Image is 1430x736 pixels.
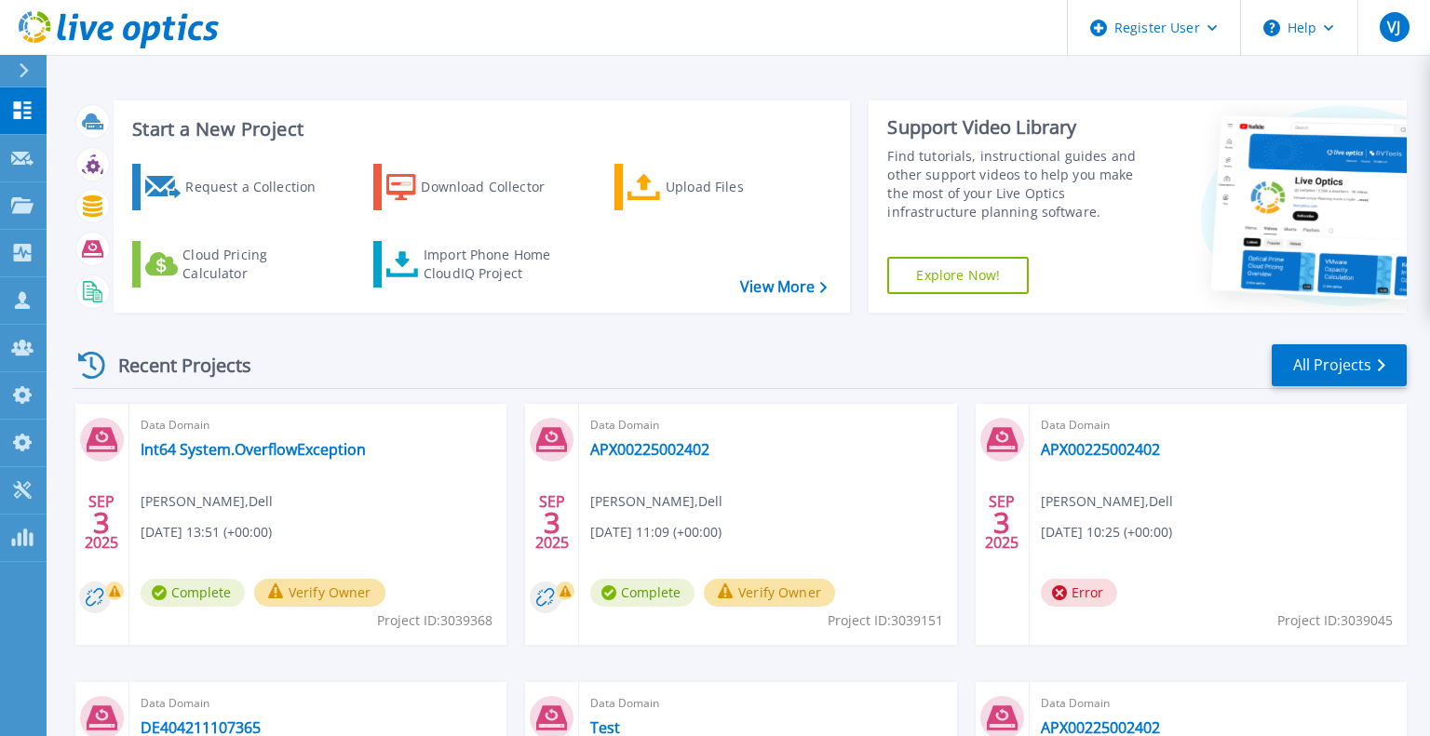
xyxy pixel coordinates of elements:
[590,522,722,542] span: [DATE] 11:09 (+00:00)
[590,579,695,607] span: Complete
[828,610,943,631] span: Project ID: 3039151
[1041,415,1396,435] span: Data Domain
[182,246,331,283] div: Cloud Pricing Calculator
[93,515,110,530] span: 3
[704,579,835,607] button: Verify Owner
[132,241,340,288] a: Cloud Pricing Calculator
[185,168,334,206] div: Request a Collection
[141,522,272,542] span: [DATE] 13:51 (+00:00)
[141,440,366,459] a: Int64 System.OverflowException
[887,115,1157,140] div: Support Video Library
[993,515,1010,530] span: 3
[590,693,945,714] span: Data Domain
[887,147,1157,221] div: Find tutorials, instructional guides and other support videos to help you make the most of your L...
[1387,20,1400,34] span: VJ
[544,515,560,530] span: 3
[141,415,495,435] span: Data Domain
[377,610,492,631] span: Project ID: 3039368
[132,119,827,140] h3: Start a New Project
[1272,344,1407,386] a: All Projects
[141,579,245,607] span: Complete
[421,168,570,206] div: Download Collector
[590,440,709,459] a: APX00225002402
[141,693,495,714] span: Data Domain
[373,164,581,210] a: Download Collector
[72,342,277,388] div: Recent Projects
[424,246,569,283] div: Import Phone Home CloudIQ Project
[614,164,822,210] a: Upload Files
[1041,579,1117,607] span: Error
[1041,522,1172,542] span: [DATE] 10:25 (+00:00)
[141,491,273,512] span: [PERSON_NAME] , Dell
[534,488,570,556] div: SEP 2025
[590,415,945,435] span: Data Domain
[740,278,827,296] a: View More
[1277,610,1393,631] span: Project ID: 3039045
[1041,440,1160,459] a: APX00225002402
[1041,491,1173,512] span: [PERSON_NAME] , Dell
[666,168,815,206] div: Upload Files
[84,488,119,556] div: SEP 2025
[590,491,722,512] span: [PERSON_NAME] , Dell
[1041,693,1396,714] span: Data Domain
[887,257,1029,294] a: Explore Now!
[254,579,385,607] button: Verify Owner
[984,488,1019,556] div: SEP 2025
[132,164,340,210] a: Request a Collection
